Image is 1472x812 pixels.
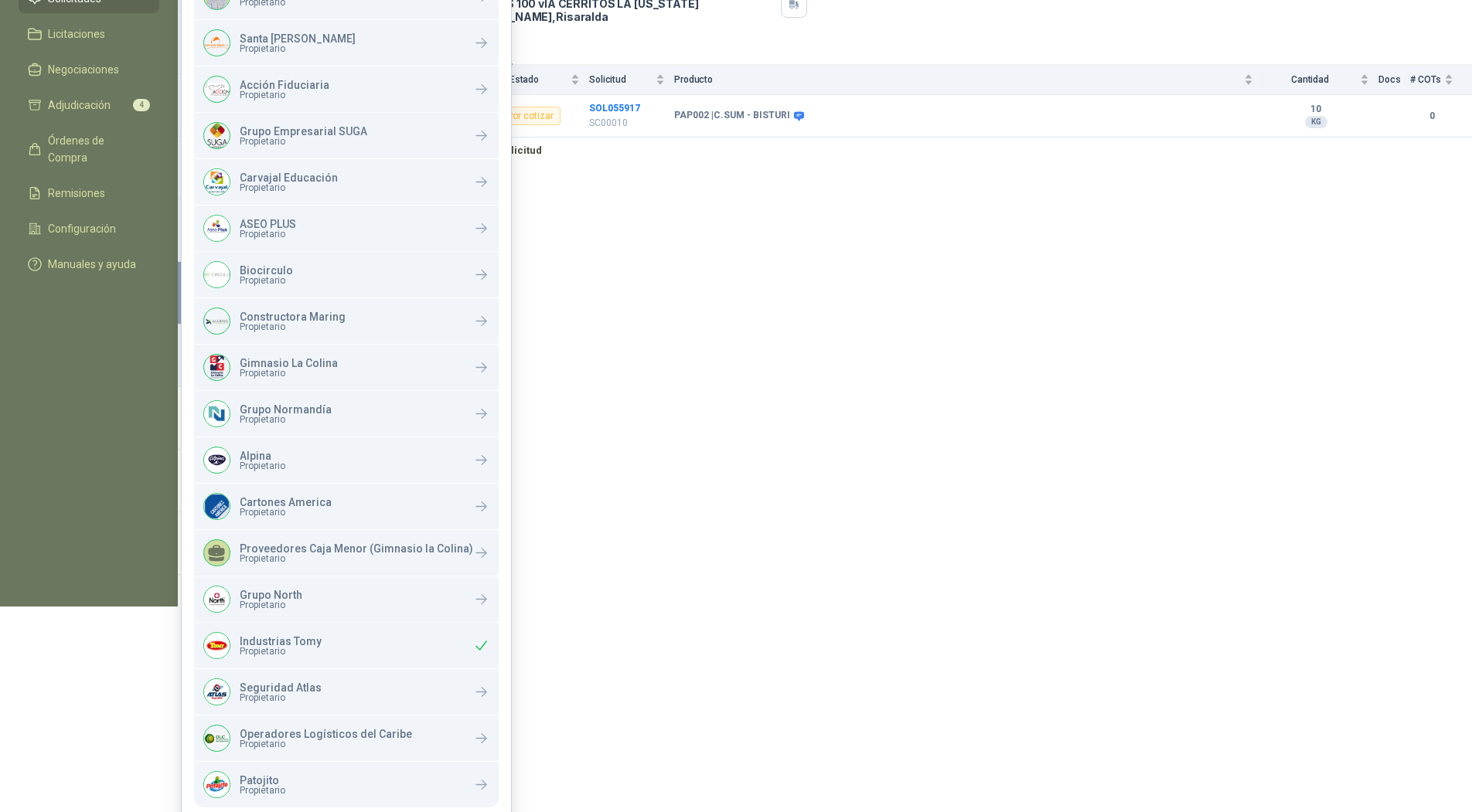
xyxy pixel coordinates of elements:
a: Negociaciones [19,55,159,84]
p: ASEO PLUS [240,219,296,229]
p: Biocirculo [240,265,293,276]
span: Propietario [240,90,329,100]
img: Company Logo [204,30,230,56]
a: Company LogoBiocirculoPropietario [194,252,499,297]
span: Propietario [240,786,285,795]
a: Company LogoGrupo Empresarial SUGAPropietario [194,113,499,158]
img: Company Logo [204,216,230,241]
span: Propietario [240,322,346,331]
div: Company LogoIndustrias TomyPropietario [194,623,499,668]
img: Company Logo [204,725,230,751]
a: Company LogoSeguridad AtlasPropietario [194,669,499,715]
p: Acción Fiduciaria [240,80,329,90]
span: Negociaciones [48,61,119,78]
a: Configuración [19,214,159,243]
a: Licitaciones [19,19,159,49]
p: Constructora Maring [240,311,346,322]
b: PAP002 | C.SUM - BISTURI [674,110,790,122]
a: Company LogoConstructora MaringPropietario [194,298,499,344]
span: Solicitud [589,74,653,85]
img: Company Logo [204,76,230,102]
span: Propietario [240,647,322,656]
a: Company LogoGrupo NormandíaPropietario [194,391,499,437]
th: Cantidad [1262,65,1378,95]
a: Company LogoCartones AmericaPropietario [194,484,499,529]
img: Company Logo [204,355,230,380]
p: SC00010 [589,116,665,131]
span: Propietario [240,554,473,563]
span: # COTs [1410,74,1441,85]
img: Company Logo [204,679,230,705]
span: Propietario [240,137,367,146]
span: Producto [674,74,1241,85]
p: Patojito [240,775,285,786]
b: 0 [1410,109,1453,124]
img: Company Logo [204,633,230,658]
p: Santa [PERSON_NAME] [240,33,356,44]
a: Company LogoAcción FiduciariaPropietario [194,66,499,112]
span: Remisiones [48,185,105,202]
span: Propietario [240,600,302,610]
a: Company LogoCarvajal EducaciónPropietario [194,159,499,205]
div: Por cotizar [500,107,561,125]
img: Company Logo [204,308,230,334]
th: Docs [1378,65,1410,95]
a: Proveedores Caja Menor (Gimnasio la Colina)Propietario [194,530,499,576]
span: Propietario [240,44,356,53]
p: Operadores Logísticos del Caribe [240,729,412,739]
a: Company LogoAlpinaPropietario [194,437,499,483]
th: # COTs [1410,65,1472,95]
a: SOL055917 [589,103,640,114]
span: Propietario [240,461,285,471]
span: 4 [133,99,150,111]
a: Company LogoGimnasio La ColinaPropietario [194,345,499,390]
span: Propietario [240,739,412,749]
span: Propietario [240,183,338,192]
p: Grupo Normandía [240,404,332,415]
p: Industrias Tomy [240,636,322,647]
a: Company LogoGrupo NorthPropietario [194,576,499,622]
p: Grupo Empresarial SUGA [240,126,367,137]
a: Adjudicación4 [19,90,159,120]
p: Seguridad Atlas [240,682,322,693]
img: Company Logo [204,494,230,519]
p: Cartones America [240,497,332,508]
a: Company LogoOperadores Logísticos del CaribePropietario [194,715,499,761]
img: Company Logo [204,772,230,797]
p: Gimnasio La Colina [240,358,338,369]
span: Propietario [240,693,322,702]
img: Company Logo [204,169,230,195]
img: Company Logo [204,447,230,473]
a: Company LogoPatojitoPropietario [194,762,499,807]
span: Manuales y ayuda [48,256,136,273]
span: Adjudicación [48,97,111,114]
a: Remisiones [19,178,159,208]
a: Manuales y ayuda [19,250,159,279]
th: Solicitud [589,65,674,95]
img: Company Logo [204,262,230,287]
div: KG [1305,116,1327,128]
a: Company LogoASEO PLUSPropietario [194,206,499,251]
span: Órdenes de Compra [48,132,145,166]
b: 10 [1262,104,1369,116]
a: Company LogoSanta [PERSON_NAME]Propietario [194,20,499,66]
img: Company Logo [204,586,230,612]
p: Grupo North [240,589,302,600]
img: Company Logo [204,401,230,426]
